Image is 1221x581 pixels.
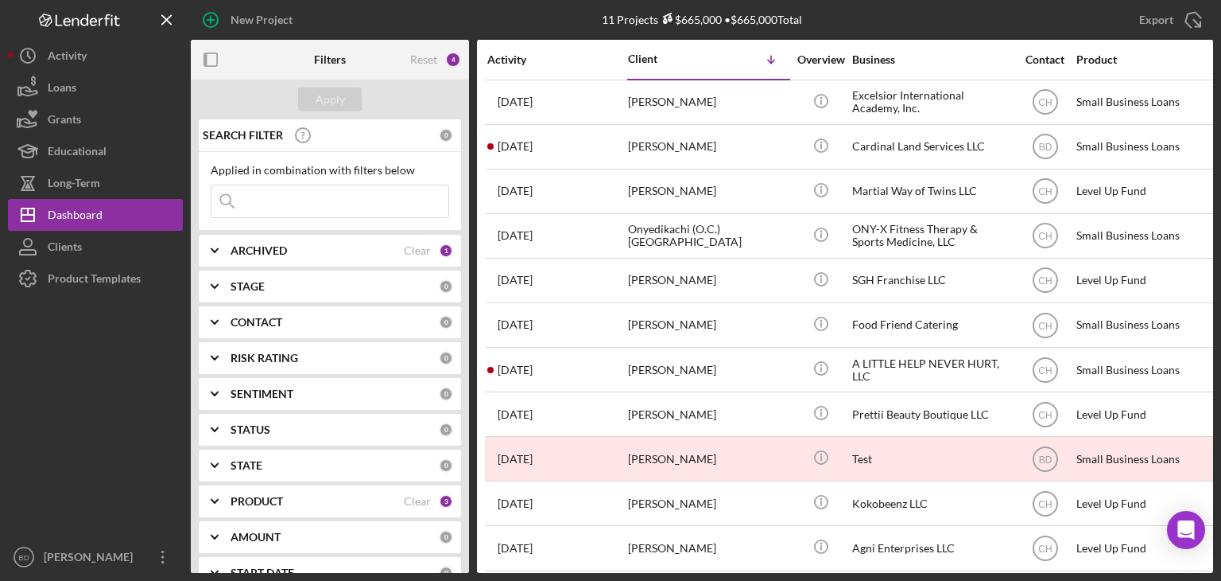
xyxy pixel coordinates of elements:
button: Product Templates [8,263,183,294]
div: Cardinal Land Services LLC [852,126,1011,168]
button: New Project [191,4,308,36]
div: 0 [439,458,453,473]
time: 2025-09-23 20:09 [498,185,533,197]
b: STATE [231,459,262,472]
div: Test [852,438,1011,480]
div: Activity [48,40,87,76]
text: CH [1038,320,1052,331]
button: Export [1123,4,1213,36]
text: CH [1038,231,1052,242]
b: ARCHIVED [231,244,287,257]
button: Apply [298,88,362,111]
b: START DATE [231,567,294,579]
div: [PERSON_NAME] [628,438,787,480]
text: BD [1038,142,1052,153]
div: Loans [48,72,76,107]
div: ONY-X Fitness Therapy & Sports Medicine, LLC [852,215,1011,257]
div: Excelsior International Academy, Inc. [852,81,1011,123]
div: Clients [48,231,82,267]
div: Clear [404,495,431,508]
text: CH [1038,409,1052,420]
b: CONTACT [231,316,282,329]
button: Grants [8,103,183,135]
div: [PERSON_NAME] [628,527,787,569]
time: 2025-09-16 12:28 [498,408,533,421]
text: CH [1038,97,1052,108]
button: Activity [8,40,183,72]
div: A LITTLE HELP NEVER HURT, LLC [852,349,1011,391]
div: 0 [439,566,453,580]
time: 2025-09-10 15:09 [498,140,533,153]
div: Onyedikachi (O.C.) [GEOGRAPHIC_DATA] [628,215,787,257]
div: Agni Enterprises LLC [852,527,1011,569]
div: 11 Projects • $665,000 Total [602,13,802,26]
div: 0 [439,128,453,142]
b: AMOUNT [231,531,281,544]
b: SENTIMENT [231,388,293,400]
time: 2025-09-26 02:53 [498,318,533,331]
button: Educational [8,135,183,167]
time: 2025-08-06 20:25 [498,364,533,376]
time: 2025-08-27 15:15 [498,274,533,287]
div: [PERSON_NAME] [628,393,787,435]
div: 0 [439,279,453,294]
div: [PERSON_NAME] [628,482,787,524]
text: CH [1038,275,1052,287]
div: [PERSON_NAME] [628,349,787,391]
div: 0 [439,351,453,365]
div: $665,000 [658,13,722,26]
div: 0 [439,530,453,544]
div: Kokobeenz LLC [852,482,1011,524]
a: Long-Term [8,167,183,199]
div: [PERSON_NAME] [40,541,143,577]
div: Apply [316,88,345,111]
div: Long-Term [48,167,100,203]
div: Martial Way of Twins LLC [852,170,1011,213]
button: Clients [8,231,183,263]
button: Loans [8,72,183,103]
div: 1 [439,244,453,258]
div: SGH Franchise LLC [852,259,1011,302]
b: STATUS [231,423,270,436]
text: BD [1038,454,1052,465]
button: Dashboard [8,199,183,231]
div: Clear [404,244,431,257]
b: RISK RATING [231,352,298,365]
div: [PERSON_NAME] [628,170,787,213]
text: CH [1038,186,1052,197]
div: Open Intercom Messenger [1167,511,1205,549]
div: Export [1139,4,1173,36]
text: CH [1038,498,1052,509]
time: 2025-08-26 12:54 [498,542,533,555]
div: [PERSON_NAME] [628,304,787,346]
text: BD [18,553,29,562]
div: Overview [791,53,851,66]
div: Prettii Beauty Boutique LLC [852,393,1011,435]
time: 2025-09-10 04:36 [498,497,533,510]
div: Activity [487,53,626,66]
b: STAGE [231,280,265,293]
div: 4 [445,52,461,68]
div: Applied in combination with filters below [211,164,449,177]
div: Contact [1015,53,1075,66]
text: CH [1038,544,1052,555]
div: 0 [439,423,453,437]
div: [PERSON_NAME] [628,126,787,168]
div: Dashboard [48,199,103,235]
div: 3 [439,494,453,509]
div: Food Friend Catering [852,304,1011,346]
div: New Project [231,4,293,36]
div: [PERSON_NAME] [628,81,787,123]
div: Product Templates [48,263,141,298]
time: 2025-09-16 12:26 [498,229,533,242]
text: CH [1038,365,1052,376]
b: PRODUCT [231,495,283,508]
div: [PERSON_NAME] [628,259,787,302]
